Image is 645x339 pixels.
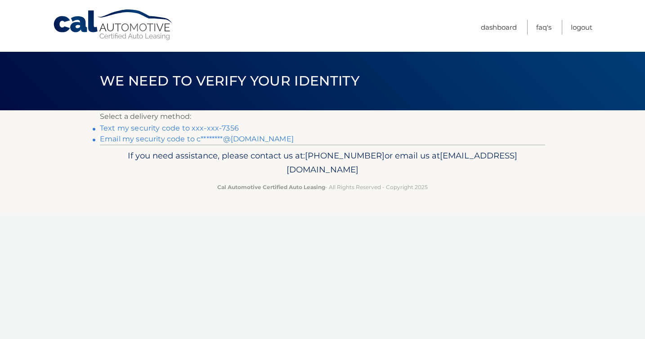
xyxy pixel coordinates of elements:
a: Logout [571,20,592,35]
p: If you need assistance, please contact us at: or email us at [106,149,539,177]
a: Cal Automotive [53,9,174,41]
a: FAQ's [536,20,551,35]
a: Email my security code to c********@[DOMAIN_NAME] [100,135,294,143]
span: We need to verify your identity [100,72,359,89]
a: Text my security code to xxx-xxx-7356 [100,124,239,132]
p: Select a delivery method: [100,110,545,123]
p: - All Rights Reserved - Copyright 2025 [106,182,539,192]
strong: Cal Automotive Certified Auto Leasing [217,184,325,190]
a: Dashboard [481,20,517,35]
span: [PHONE_NUMBER] [305,150,385,161]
